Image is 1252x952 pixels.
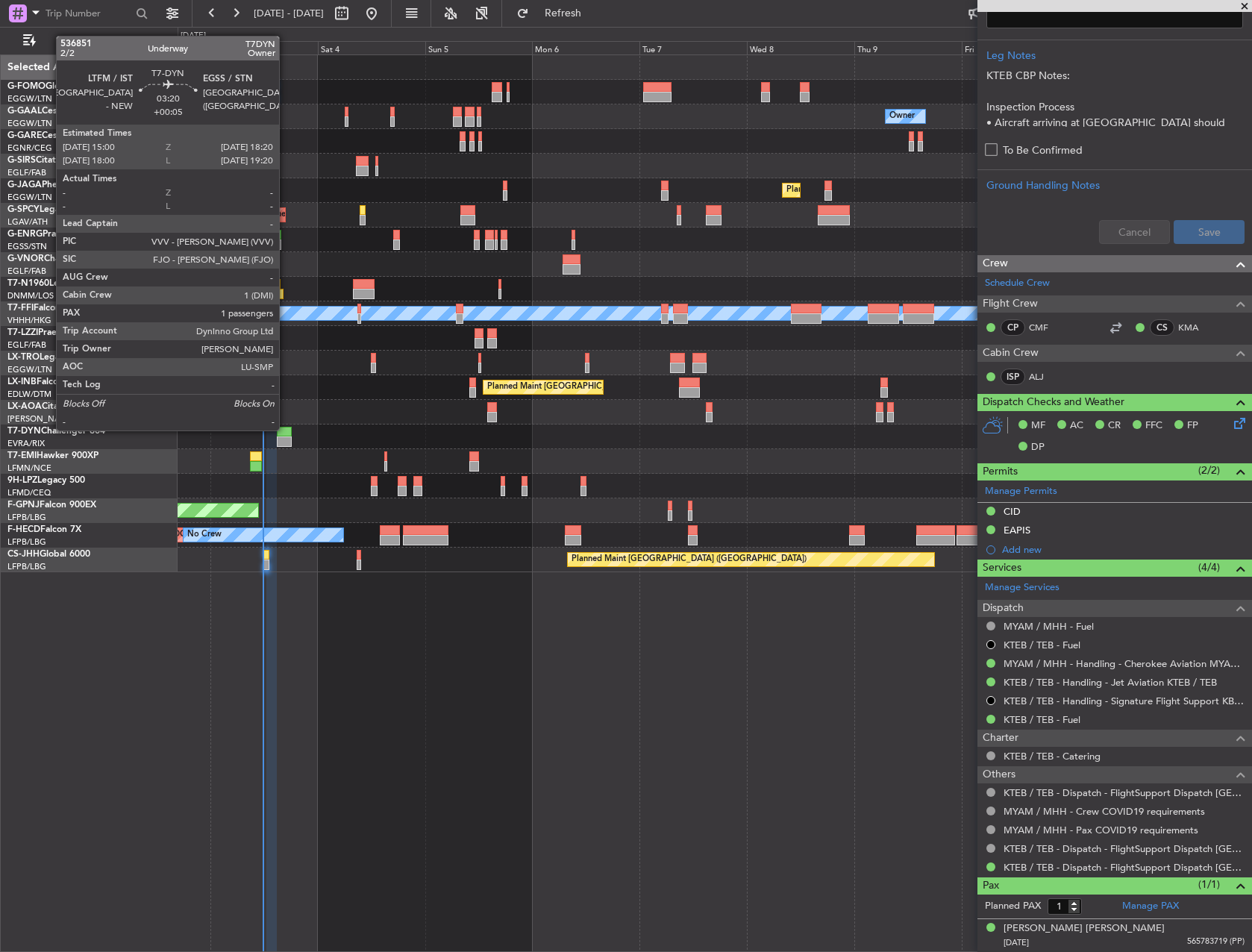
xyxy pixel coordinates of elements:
[1145,419,1162,433] span: FFC
[983,560,1021,577] span: Services
[250,204,403,226] div: Unplanned Maint [GEOGRAPHIC_DATA]
[7,364,52,375] a: EGGW/LTN
[7,107,42,116] span: G-GAAL
[986,68,1243,84] p: KTEB CBP Notes:
[1150,319,1174,336] div: CS
[7,353,40,362] span: LX-TRO
[318,41,425,54] div: Sat 4
[7,512,46,523] a: LFPB/LBG
[1004,824,1198,836] a: MYAM / MHH - Pax COVID19 requirements
[7,205,87,214] a: G-SPCYLegacy 650
[7,525,40,534] span: F-HECD
[7,93,52,104] a: EGGW/LTN
[7,254,108,263] a: G-VNORChallenger 650
[1122,899,1179,914] a: Manage PAX
[7,205,40,214] span: G-SPCY
[1001,369,1025,385] div: ISP
[7,254,44,263] span: G-VNOR
[7,315,51,326] a: VHHH/HKG
[985,899,1041,914] label: Planned PAX
[1004,639,1080,651] a: KTEB / TEB - Fuel
[1004,713,1080,726] a: KTEB / TEB - Fuel
[254,7,324,20] span: [DATE] - [DATE]
[7,192,52,203] a: EGGW/LTN
[1031,419,1045,433] span: MF
[7,402,114,411] a: LX-AOACitation Mustang
[487,376,722,398] div: Planned Maint [GEOGRAPHIC_DATA] ([GEOGRAPHIC_DATA])
[7,143,52,154] a: EGNR/CEG
[7,501,40,510] span: F-GPNJ
[7,487,51,498] a: LFMD/CEQ
[7,290,54,301] a: DNMM/LOS
[7,536,46,548] a: LFPB/LBG
[7,181,42,190] span: G-JAGA
[7,167,46,178] a: EGLF/FAB
[7,304,75,313] a: T7-FFIFalcon 7X
[7,427,41,436] span: T7-DYN
[1004,842,1245,855] a: KTEB / TEB - Dispatch - FlightSupport Dispatch [GEOGRAPHIC_DATA]
[986,178,1243,193] div: Ground Handling Notes
[1070,419,1083,433] span: AC
[1004,937,1029,948] span: [DATE]
[7,181,94,190] a: G-JAGAPhenom 300
[1187,936,1245,948] span: 565783719 (PP)
[7,328,38,337] span: T7-LZZI
[7,378,37,386] span: LX-INB
[7,451,98,460] a: T7-EMIHawker 900XP
[985,276,1050,291] a: Schedule Crew
[7,550,40,559] span: CS-JHH
[7,561,46,572] a: LFPB/LBG
[7,451,37,460] span: T7-EMI
[889,105,915,128] div: Owner
[7,118,52,129] a: EGGW/LTN
[7,230,43,239] span: G-ENRG
[7,402,42,411] span: LX-AOA
[7,279,97,288] a: T7-N1960Legacy 650
[1004,921,1165,936] div: [PERSON_NAME] [PERSON_NAME]
[7,82,96,91] a: G-FOMOGlobal 6000
[639,41,747,54] div: Tue 7
[747,41,854,54] div: Wed 8
[1004,861,1245,874] a: KTEB / TEB - Dispatch - FlightSupport Dispatch [GEOGRAPHIC_DATA]
[510,1,599,25] button: Refresh
[1178,321,1212,334] a: KMA
[7,476,37,485] span: 9H-LPZ
[7,501,96,510] a: F-GPNJFalcon 900EX
[1004,750,1101,762] a: KTEB / TEB - Catering
[854,41,962,54] div: Thu 9
[7,339,46,351] a: EGLF/FAB
[1003,143,1083,158] label: To Be Confirmed
[7,266,46,277] a: EGLF/FAB
[7,131,131,140] a: G-GARECessna Citation XLS+
[1001,319,1025,336] div: CP
[1108,419,1121,433] span: CR
[1029,370,1062,383] a: ALJ
[1004,676,1217,689] a: KTEB / TEB - Handling - Jet Aviation KTEB / TEB
[1004,524,1030,536] div: EAPIS
[983,394,1124,411] span: Dispatch Checks and Weather
[7,378,125,386] a: LX-INBFalcon 900EX EASy II
[181,30,206,43] div: [DATE]
[425,41,533,54] div: Sun 5
[986,115,1243,178] p: • Aircraft arriving at [GEOGRAPHIC_DATA] should park on the CBP ramp. Aircraft arriving at [GEOGR...
[7,353,87,362] a: LX-TROLegacy 650
[1029,321,1062,334] a: CMF
[983,345,1039,362] span: Cabin Crew
[7,525,81,534] a: F-HECDFalcon 7X
[1031,440,1045,455] span: DP
[532,8,595,19] span: Refresh
[7,156,36,165] span: G-SIRS
[983,877,999,895] span: Pax
[1004,620,1094,633] a: MYAM / MHH - Fuel
[983,255,1008,272] span: Crew
[1187,419,1198,433] span: FP
[572,548,807,571] div: Planned Maint [GEOGRAPHIC_DATA] ([GEOGRAPHIC_DATA])
[786,179,1021,201] div: Planned Maint [GEOGRAPHIC_DATA] ([GEOGRAPHIC_DATA])
[7,389,51,400] a: EDLW/DTM
[1004,786,1245,799] a: KTEB / TEB - Dispatch - FlightSupport Dispatch [GEOGRAPHIC_DATA]
[986,99,1243,115] p: Inspection Process
[1198,877,1220,892] span: (1/1)
[1004,505,1021,518] div: CID
[985,484,1057,499] a: Manage Permits
[983,766,1015,783] span: Others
